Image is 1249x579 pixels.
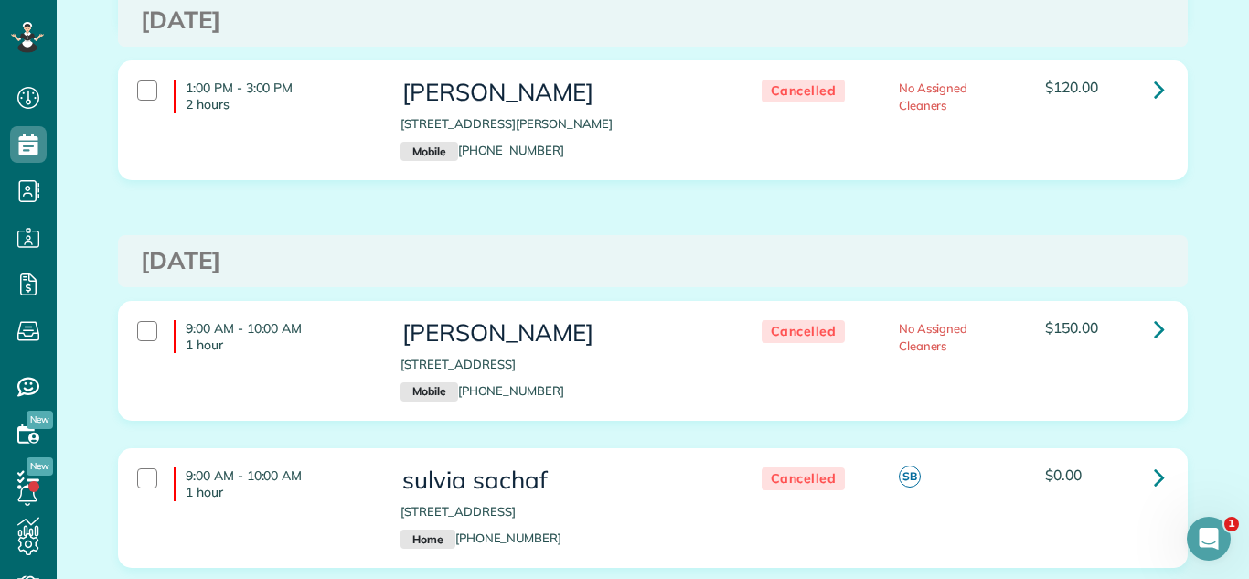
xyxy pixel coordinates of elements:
[174,467,373,500] h4: 9:00 AM - 10:00 AM
[27,457,53,476] span: New
[400,530,454,550] small: Home
[400,503,724,520] p: [STREET_ADDRESS]
[400,80,724,106] h3: [PERSON_NAME]
[1045,78,1098,96] span: $120.00
[400,142,457,162] small: Mobile
[400,320,724,347] h3: [PERSON_NAME]
[762,467,846,490] span: Cancelled
[27,411,53,429] span: New
[899,466,921,488] span: SB
[400,143,564,157] a: Mobile[PHONE_NUMBER]
[899,321,968,353] span: No Assigned Cleaners
[400,383,564,398] a: Mobile[PHONE_NUMBER]
[400,531,561,545] a: Home[PHONE_NUMBER]
[174,80,373,113] h4: 1:00 PM - 3:00 PM
[186,96,373,113] p: 2 hours
[1045,466,1082,484] span: $0.00
[186,337,373,353] p: 1 hour
[1045,318,1098,337] span: $150.00
[400,356,724,373] p: [STREET_ADDRESS]
[141,7,1165,34] h3: [DATE]
[1187,517,1231,561] iframe: Intercom live chat
[186,484,373,500] p: 1 hour
[899,80,968,113] span: No Assigned Cleaners
[400,382,457,402] small: Mobile
[400,115,724,133] p: [STREET_ADDRESS][PERSON_NAME]
[400,467,724,494] h3: sulvia sachaf
[141,248,1165,274] h3: [DATE]
[762,320,846,343] span: Cancelled
[174,320,373,353] h4: 9:00 AM - 10:00 AM
[762,80,846,102] span: Cancelled
[1224,517,1239,531] span: 1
